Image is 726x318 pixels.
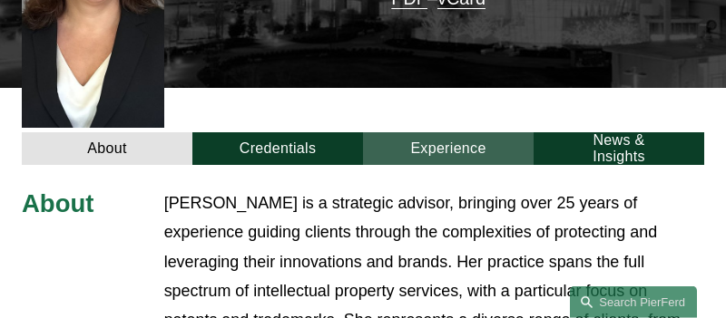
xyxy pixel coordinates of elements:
[22,189,93,217] span: About
[534,132,704,165] a: News & Insights
[570,286,697,318] a: Search this site
[192,132,363,165] a: Credentials
[22,132,192,165] a: About
[363,132,534,165] a: Experience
